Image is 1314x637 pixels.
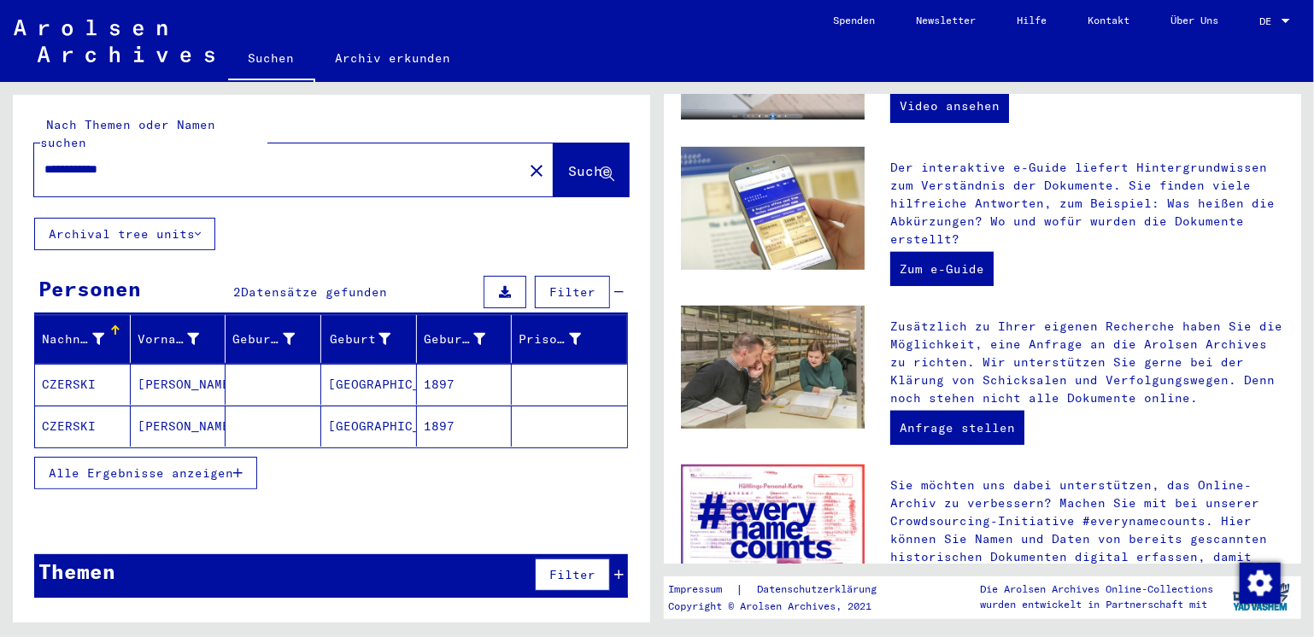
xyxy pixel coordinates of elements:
[131,406,226,447] mat-cell: [PERSON_NAME]
[232,325,320,353] div: Geburtsname
[417,364,513,405] mat-cell: 1897
[131,315,226,363] mat-header-cell: Vorname
[232,330,295,348] div: Geburtsname
[241,284,387,300] span: Datensätze gefunden
[681,147,865,270] img: eguide.jpg
[526,161,547,181] mat-icon: close
[35,315,131,363] mat-header-cell: Nachname
[38,556,115,587] div: Themen
[42,325,130,353] div: Nachname
[35,364,131,405] mat-cell: CZERSKI
[131,364,226,405] mat-cell: [PERSON_NAME]
[890,411,1024,445] a: Anfrage stellen
[535,276,610,308] button: Filter
[681,306,865,429] img: inquiries.jpg
[549,567,595,582] span: Filter
[512,315,627,363] mat-header-cell: Prisoner #
[890,89,1009,123] a: Video ansehen
[228,38,315,82] a: Suchen
[681,465,865,595] img: enc.jpg
[549,284,595,300] span: Filter
[669,581,736,599] a: Impressum
[328,325,416,353] div: Geburt‏
[315,38,472,79] a: Archiv erkunden
[14,20,214,62] img: Arolsen_neg.svg
[138,325,226,353] div: Vorname
[321,315,417,363] mat-header-cell: Geburt‏
[519,153,554,187] button: Clear
[554,143,629,196] button: Suche
[424,330,486,348] div: Geburtsdatum
[40,117,215,150] mat-label: Nach Themen oder Namen suchen
[34,218,215,250] button: Archival tree units
[321,364,417,405] mat-cell: [GEOGRAPHIC_DATA]
[321,406,417,447] mat-cell: [GEOGRAPHIC_DATA]
[519,330,581,348] div: Prisoner #
[138,330,200,348] div: Vorname
[226,315,321,363] mat-header-cell: Geburtsname
[34,457,257,489] button: Alle Ergebnisse anzeigen
[38,273,141,304] div: Personen
[890,159,1284,248] p: Der interaktive e-Guide liefert Hintergrundwissen zum Verständnis der Dokumente. Sie finden viele...
[233,284,241,300] span: 2
[669,581,898,599] div: |
[1259,15,1278,27] span: DE
[890,252,994,286] a: Zum e-Guide
[535,558,610,591] button: Filter
[49,465,233,481] span: Alle Ergebnisse anzeigen
[328,330,390,348] div: Geburt‏
[744,581,898,599] a: Datenschutzerklärung
[519,325,607,353] div: Prisoner #
[424,325,512,353] div: Geburtsdatum
[980,581,1213,597] p: Die Arolsen Archives Online-Collections
[417,315,513,363] mat-header-cell: Geburtsdatum
[890,318,1284,407] p: Zusätzlich zu Ihrer eigenen Recherche haben Sie die Möglichkeit, eine Anfrage an die Arolsen Arch...
[1229,576,1293,618] img: yv_logo.png
[1240,563,1281,604] img: Zustimmung ändern
[417,406,513,447] mat-cell: 1897
[669,599,898,614] p: Copyright © Arolsen Archives, 2021
[35,406,131,447] mat-cell: CZERSKI
[42,330,104,348] div: Nachname
[568,162,611,179] span: Suche
[890,476,1284,602] p: Sie möchten uns dabei unterstützen, das Online-Archiv zu verbessern? Machen Sie mit bei unserer C...
[980,597,1213,612] p: wurden entwickelt in Partnerschaft mit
